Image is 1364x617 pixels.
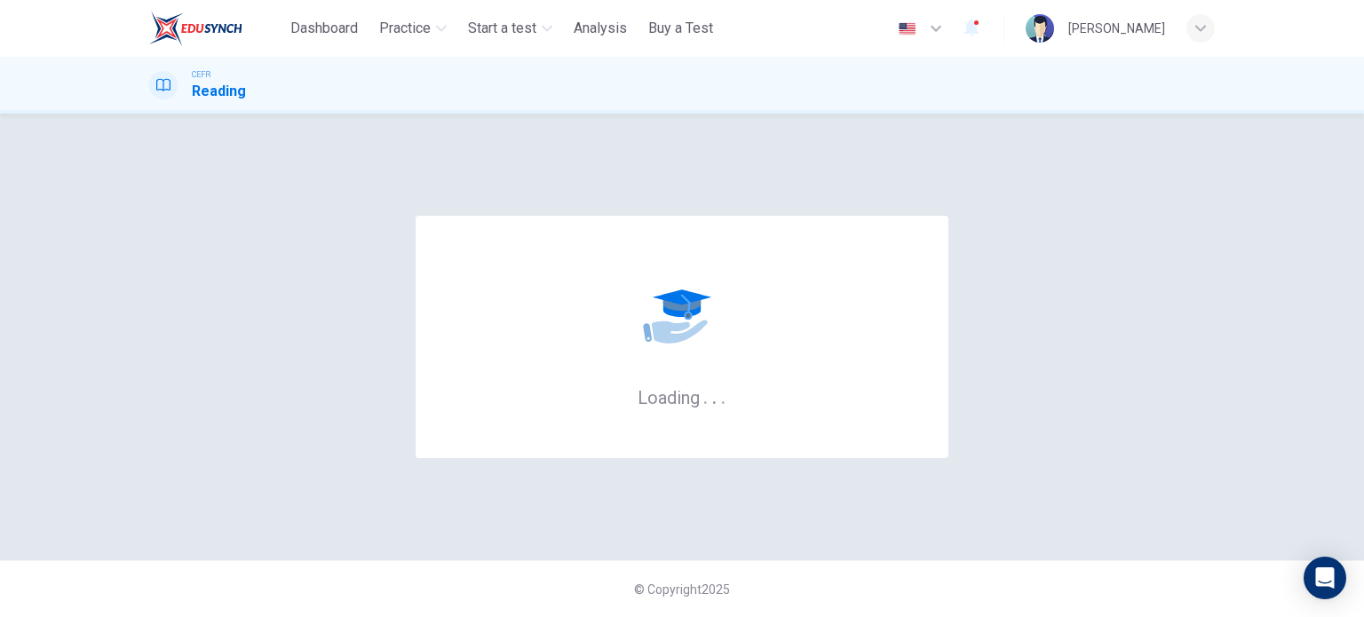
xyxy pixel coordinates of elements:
[1026,14,1054,43] img: Profile picture
[567,12,634,44] button: Analysis
[896,22,918,36] img: en
[720,381,726,410] h6: .
[149,11,242,46] img: ELTC logo
[634,582,730,597] span: © Copyright 2025
[372,12,454,44] button: Practice
[641,12,720,44] button: Buy a Test
[648,18,713,39] span: Buy a Test
[192,81,246,102] h1: Reading
[1068,18,1165,39] div: [PERSON_NAME]
[702,381,709,410] h6: .
[711,381,718,410] h6: .
[290,18,358,39] span: Dashboard
[461,12,559,44] button: Start a test
[1304,557,1346,599] div: Open Intercom Messenger
[283,12,365,44] button: Dashboard
[638,385,726,408] h6: Loading
[468,18,536,39] span: Start a test
[149,11,283,46] a: ELTC logo
[192,68,210,81] span: CEFR
[379,18,431,39] span: Practice
[574,18,627,39] span: Analysis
